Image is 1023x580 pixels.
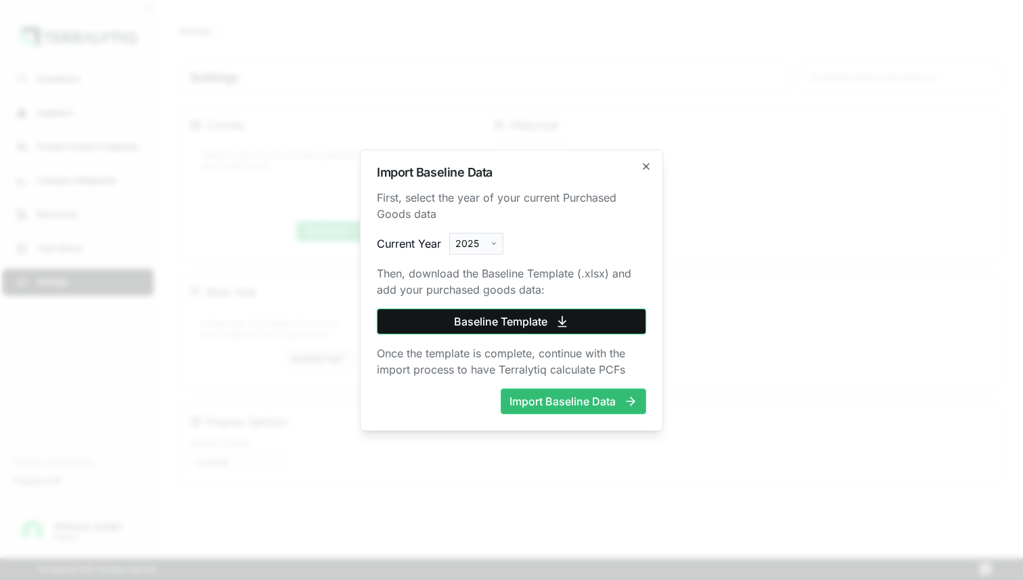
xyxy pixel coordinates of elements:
[501,388,646,414] button: Import Baseline Data
[377,345,646,378] p: Once the template is complete, continue with the import process to have Terralytiq calculate PCFs
[377,236,441,252] span: Current Year
[377,265,646,298] p: Then, download the Baseline Template (.xlsx) and add your purchased goods data:
[449,233,503,254] button: 2025
[377,189,646,222] p: First, select the year of your current Purchased Goods data
[377,309,646,334] button: Baseline Template
[377,166,646,179] h2: Import Baseline Data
